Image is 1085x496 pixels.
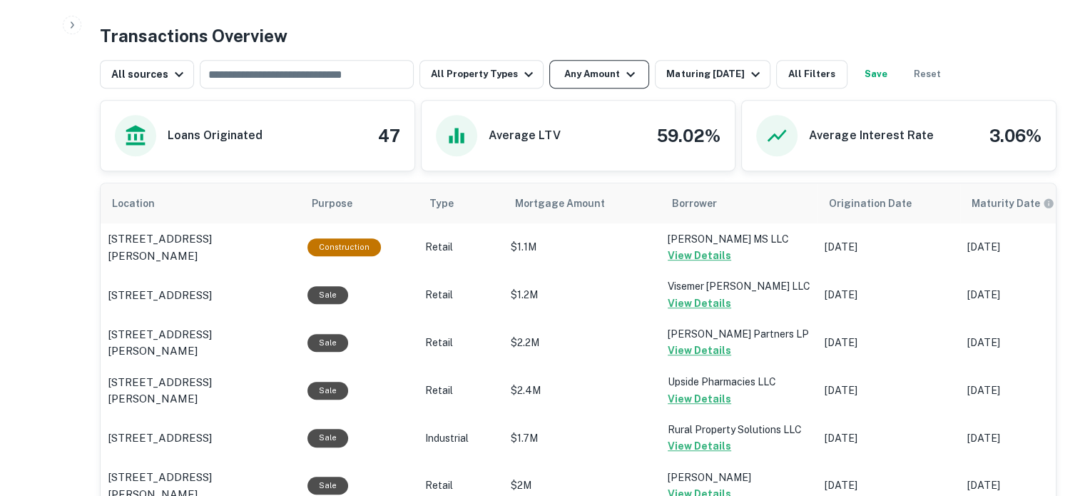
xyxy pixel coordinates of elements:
[668,342,731,359] button: View Details
[511,335,653,350] p: $2.2M
[307,238,381,256] div: This loan purpose was for construction
[111,66,188,83] div: All sources
[307,286,348,304] div: Sale
[300,183,418,223] th: Purpose
[776,60,847,88] button: All Filters
[905,60,950,88] button: Reset
[661,183,817,223] th: Borrower
[853,60,899,88] button: Save your search to get updates of matches that match your search criteria.
[829,195,930,212] span: Origination Date
[672,195,717,212] span: Borrower
[312,195,371,212] span: Purpose
[425,431,496,446] p: Industrial
[511,478,653,493] p: $2M
[972,196,1073,211] span: Maturity dates displayed may be estimated. Please contact the lender for the most accurate maturi...
[668,231,810,247] p: [PERSON_NAME] MS LLC
[425,240,496,255] p: Retail
[972,196,1054,211] div: Maturity dates displayed may be estimated. Please contact the lender for the most accurate maturi...
[108,287,212,304] p: [STREET_ADDRESS]
[825,431,953,446] p: [DATE]
[825,335,953,350] p: [DATE]
[668,422,810,437] p: Rural Property Solutions LLC
[655,60,770,88] button: Maturing [DATE]
[489,127,561,144] h6: Average LTV
[668,278,810,294] p: Visemer [PERSON_NAME] LLC
[825,478,953,493] p: [DATE]
[425,478,496,493] p: Retail
[809,127,933,144] h6: Average Interest Rate
[668,437,731,455] button: View Details
[425,383,496,398] p: Retail
[108,326,293,360] a: [STREET_ADDRESS][PERSON_NAME]
[100,23,287,49] h4: Transactions Overview
[108,430,212,447] p: [STREET_ADDRESS]
[429,195,454,212] span: Type
[1014,382,1085,450] iframe: Chat Widget
[307,429,348,447] div: Sale
[668,374,810,390] p: Upside Pharmacies LLC
[108,374,293,408] a: [STREET_ADDRESS][PERSON_NAME]
[425,335,496,350] p: Retail
[418,183,504,223] th: Type
[668,295,731,312] button: View Details
[419,60,544,88] button: All Property Types
[108,430,293,447] a: [STREET_ADDRESS]
[668,247,731,264] button: View Details
[972,196,1040,211] h6: Maturity Date
[101,183,300,223] th: Location
[378,123,400,148] h4: 47
[307,477,348,495] div: Sale
[100,60,194,88] button: All sources
[657,123,720,148] h4: 59.02%
[511,288,653,303] p: $1.2M
[825,288,953,303] p: [DATE]
[108,231,293,264] a: [STREET_ADDRESS][PERSON_NAME]
[425,288,496,303] p: Retail
[112,195,173,212] span: Location
[515,195,623,212] span: Mortgage Amount
[549,60,649,88] button: Any Amount
[666,66,763,83] div: Maturing [DATE]
[817,183,960,223] th: Origination Date
[307,334,348,352] div: Sale
[511,431,653,446] p: $1.7M
[511,240,653,255] p: $1.1M
[307,382,348,400] div: Sale
[989,123,1041,148] h4: 3.06%
[668,326,810,342] p: [PERSON_NAME] Partners LP
[668,470,810,485] p: [PERSON_NAME]
[668,390,731,408] button: View Details
[504,183,661,223] th: Mortgage Amount
[825,383,953,398] p: [DATE]
[168,127,263,144] h6: Loans Originated
[825,240,953,255] p: [DATE]
[108,287,293,304] a: [STREET_ADDRESS]
[511,383,653,398] p: $2.4M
